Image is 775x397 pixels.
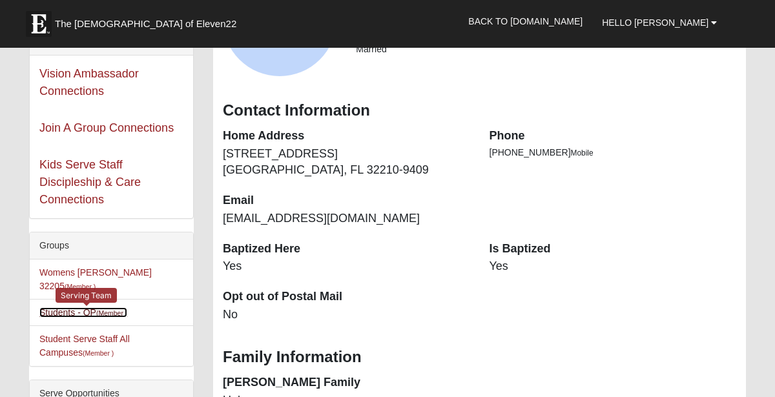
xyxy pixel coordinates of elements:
[223,241,470,258] dt: Baptized Here
[490,258,737,275] dd: Yes
[592,6,727,39] a: Hello [PERSON_NAME]
[223,289,470,305] dt: Opt out of Postal Mail
[223,146,470,179] dd: [STREET_ADDRESS] [GEOGRAPHIC_DATA], FL 32210-9409
[223,210,470,227] dd: [EMAIL_ADDRESS][DOMAIN_NAME]
[490,241,737,258] dt: Is Baptized
[39,334,130,358] a: Student Serve Staff All Campuses(Member )
[571,148,594,158] span: Mobile
[83,349,114,357] small: (Member )
[65,283,96,290] small: (Member )
[490,146,737,159] li: [PHONE_NUMBER]
[39,267,152,291] a: Womens [PERSON_NAME] 32205(Member )
[490,128,737,145] dt: Phone
[223,192,470,209] dt: Email
[26,11,52,37] img: Eleven22 logo
[223,307,470,323] dd: No
[55,17,236,30] span: The [DEMOGRAPHIC_DATA] of Eleven22
[56,288,117,303] div: Serving Team
[459,5,592,37] a: Back to [DOMAIN_NAME]
[96,309,127,317] small: (Member )
[19,5,278,37] a: The [DEMOGRAPHIC_DATA] of Eleven22
[223,101,736,120] h3: Contact Information
[30,232,193,260] div: Groups
[39,121,174,134] a: Join A Group Connections
[223,128,470,145] dt: Home Address
[223,258,470,275] dd: Yes
[39,307,127,318] a: Students - OP(Member )
[223,374,470,391] dt: [PERSON_NAME] Family
[602,17,708,28] span: Hello [PERSON_NAME]
[356,43,736,56] li: Married
[223,348,736,367] h3: Family Information
[39,158,141,206] a: Kids Serve Staff Discipleship & Care Connections
[39,67,139,97] a: Vision Ambassador Connections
